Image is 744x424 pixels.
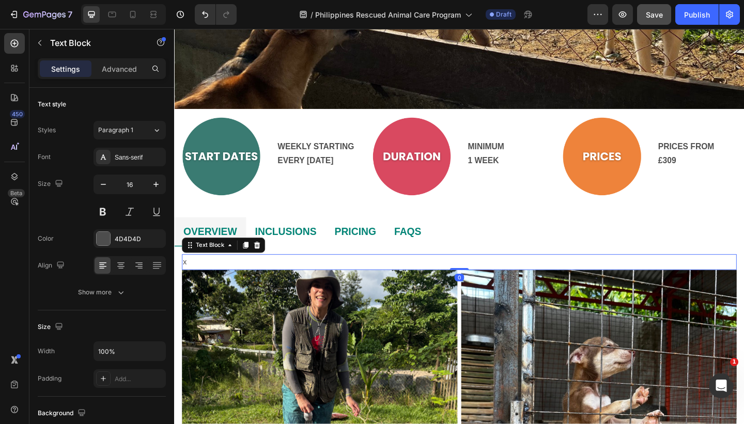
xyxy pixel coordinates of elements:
[496,10,512,19] span: Draft
[422,96,508,182] img: gempages_540342995656901537-46cd2185-0f2c-4fa9-9d8b-9ba71944dfb7.png
[38,283,166,302] button: Show more
[215,96,302,182] img: gempages_540342995656901537-b5d6a3bb-6a82-4735-ac27-329419fbabb5.png
[38,177,65,191] div: Size
[195,4,237,25] div: Undo/Redo
[526,138,546,148] strong: £309
[730,358,738,366] span: 1
[38,406,88,420] div: Background
[319,138,353,148] strong: 1 WEEK
[311,9,313,20] span: /
[102,64,137,74] p: Advanced
[10,110,25,118] div: 450
[50,37,138,49] p: Text Block
[21,231,56,240] div: Text Block
[174,29,744,424] iframe: Design area
[305,266,315,275] div: 0
[675,4,719,25] button: Publish
[646,10,663,19] span: Save
[115,234,163,244] div: 4D4D4D
[319,123,359,133] strong: MINIMUM
[115,153,163,162] div: Sans-serif
[88,211,155,230] p: INCLUSIONS
[78,287,126,297] div: Show more
[526,123,587,133] strong: PRICES FROM
[38,320,65,334] div: Size
[8,189,25,197] div: Beta
[51,64,80,74] p: Settings
[4,4,77,25] button: 7
[174,211,220,230] p: PRICING
[38,374,61,383] div: Padding
[315,9,461,20] span: Philippines Rescued Animal Care Program
[38,152,51,162] div: Font
[239,211,269,230] p: FAQS
[38,259,67,273] div: Align
[68,8,72,21] p: 7
[98,125,133,135] span: Paragraph 1
[94,121,166,139] button: Paragraph 1
[38,100,66,109] div: Text style
[9,246,611,261] p: x
[38,234,54,243] div: Color
[115,374,163,384] div: Add...
[38,125,56,135] div: Styles
[637,4,671,25] button: Save
[94,342,165,360] input: Auto
[10,211,68,230] p: OVERVIEW
[38,347,55,356] div: Width
[684,9,710,20] div: Publish
[709,373,734,398] iframe: Intercom live chat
